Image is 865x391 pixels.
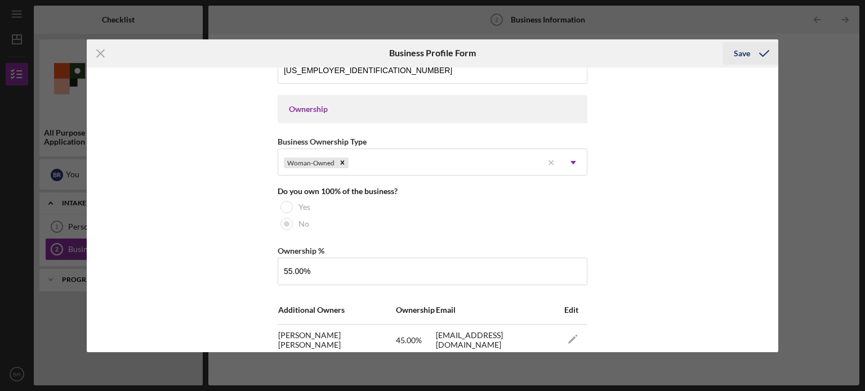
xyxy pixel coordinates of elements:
[435,325,558,356] td: [EMAIL_ADDRESS][DOMAIN_NAME]
[298,203,310,212] label: Yes
[395,296,435,325] td: Ownership
[289,105,576,114] div: Ownership
[734,42,750,65] div: Save
[278,187,587,196] div: Do you own 100% of the business?
[284,158,336,169] div: Woman-Owned
[435,296,558,325] td: Email
[298,219,309,228] label: No
[278,325,395,356] td: [PERSON_NAME] [PERSON_NAME]
[278,246,324,255] label: Ownership %
[278,296,395,325] td: Additional Owners
[336,158,349,169] div: Remove Woman-Owned
[723,42,778,65] button: Save
[389,48,476,58] h6: Business Profile Form
[395,325,435,356] td: 45.00%
[564,305,578,314] span: Edit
